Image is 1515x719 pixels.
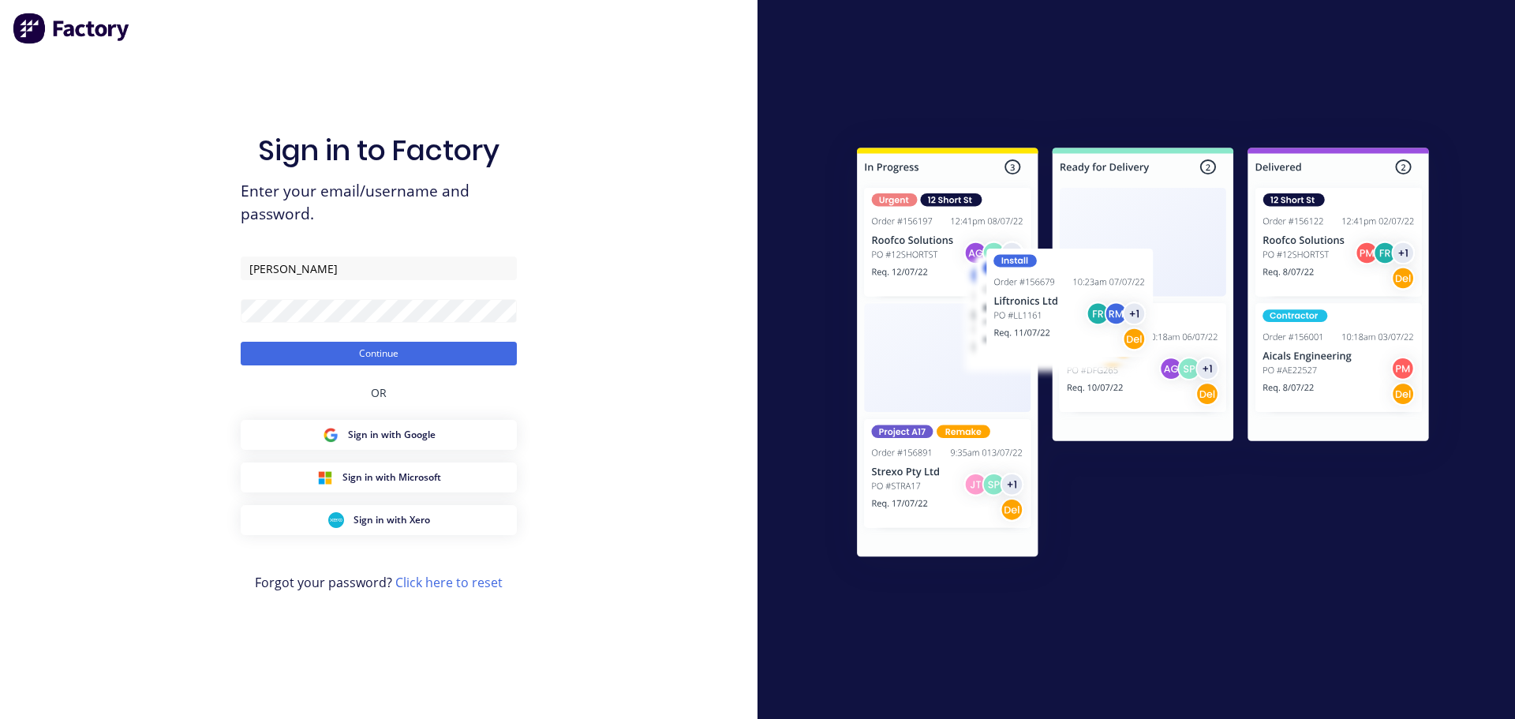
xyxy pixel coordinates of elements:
[328,512,344,528] img: Xero Sign in
[241,420,517,450] button: Google Sign inSign in with Google
[258,133,499,167] h1: Sign in to Factory
[241,505,517,535] button: Xero Sign inSign in with Xero
[371,365,387,420] div: OR
[241,342,517,365] button: Continue
[241,180,517,226] span: Enter your email/username and password.
[353,513,430,527] span: Sign in with Xero
[323,427,339,443] img: Google Sign in
[241,462,517,492] button: Microsoft Sign inSign in with Microsoft
[822,116,1464,594] img: Sign in
[317,470,333,485] img: Microsoft Sign in
[13,13,131,44] img: Factory
[395,574,503,591] a: Click here to reset
[241,257,517,280] input: Email/Username
[342,470,441,485] span: Sign in with Microsoft
[348,428,436,442] span: Sign in with Google
[255,573,503,592] span: Forgot your password?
